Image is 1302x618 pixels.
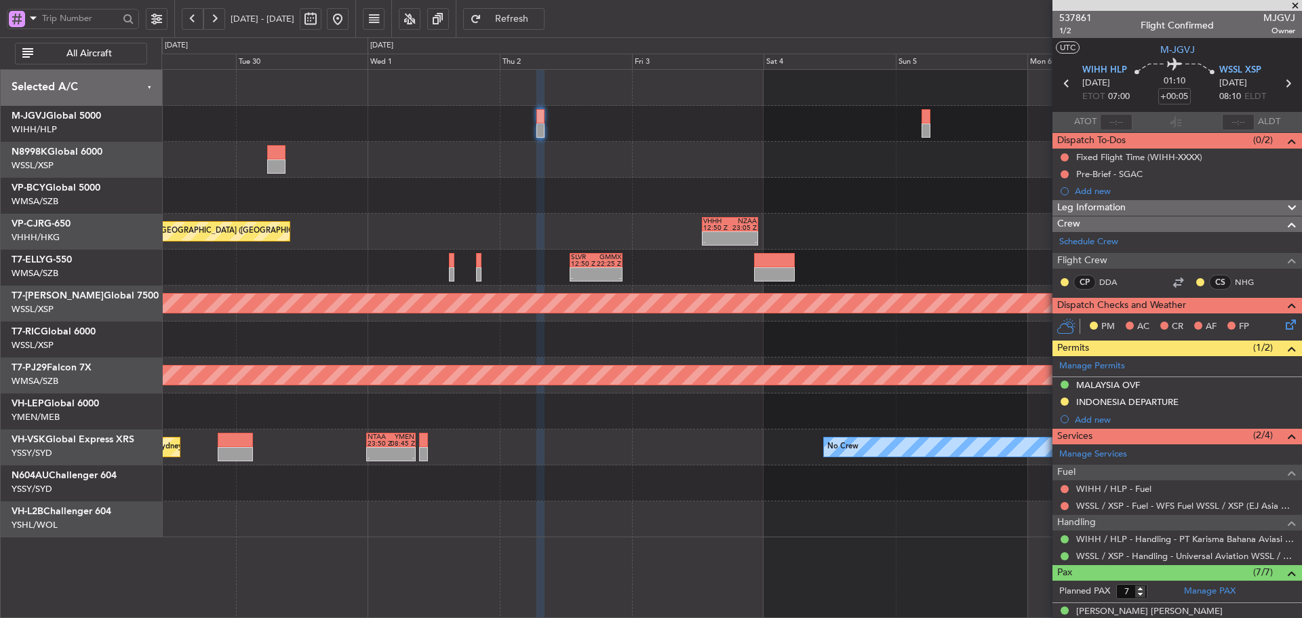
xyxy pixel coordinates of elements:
span: PM [1101,320,1115,334]
a: WMSA/SZB [12,267,58,279]
div: Mon 6 [1027,54,1160,70]
span: Owner [1263,25,1295,37]
div: SLVR [571,254,596,260]
a: Manage PAX [1184,585,1236,598]
span: ALDT [1258,115,1280,129]
div: Fri 3 [632,54,764,70]
div: CP [1073,275,1096,290]
div: - [391,455,414,461]
a: VH-L2BChallenger 604 [12,507,111,516]
a: Manage Permits [1059,360,1125,373]
span: ELDT [1244,90,1266,104]
a: YSSY/SYD [12,447,52,459]
span: (1/2) [1253,341,1273,355]
a: WSSL/XSP [12,303,54,315]
div: NTAA [368,433,391,440]
span: 07:00 [1108,90,1130,104]
span: T7-[PERSON_NAME] [12,291,104,301]
span: ATOT [1074,115,1097,129]
span: 01:10 [1164,75,1185,88]
a: WSSL/XSP [12,339,54,351]
div: 22:25 Z [596,260,621,267]
div: 23:05 Z [730,225,757,231]
span: ETOT [1082,90,1105,104]
div: - [703,239,730,246]
div: No Crew [827,437,859,457]
span: T7-RIC [12,327,41,336]
div: [DATE] [165,40,188,52]
span: [DATE] [1219,77,1247,90]
div: VHHH [703,218,730,225]
span: Crew [1057,216,1080,232]
div: - [571,275,596,282]
span: [DATE] [1082,77,1110,90]
a: WIHH / HLP - Fuel [1076,483,1151,495]
span: (7/7) [1253,565,1273,579]
a: VP-BCYGlobal 5000 [12,183,100,193]
label: Planned PAX [1059,585,1110,598]
span: Services [1057,429,1092,444]
span: AC [1137,320,1149,334]
span: Handling [1057,515,1096,530]
span: VH-L2B [12,507,43,516]
span: Permits [1057,341,1089,356]
a: T7-[PERSON_NAME]Global 7500 [12,291,159,301]
div: - [368,455,391,461]
input: Trip Number [42,8,119,28]
a: YSSY/SYD [12,483,52,495]
div: Pre-Brief - SGAC [1076,168,1143,180]
div: Add new [1075,185,1295,197]
span: FP [1239,320,1249,334]
span: (2/4) [1253,428,1273,442]
button: UTC [1056,41,1080,54]
a: WSSL/XSP [12,159,54,172]
div: NZAA [730,218,757,225]
span: AF [1206,320,1217,334]
a: Schedule Crew [1059,235,1118,249]
span: Pax [1057,565,1072,581]
div: Flight Confirmed [1141,18,1214,33]
div: 12:50 Z [703,225,730,231]
div: - [730,239,757,246]
span: Leg Information [1057,200,1126,216]
span: 1/2 [1059,25,1092,37]
div: Sun 5 [896,54,1028,70]
div: YMEN [391,433,414,440]
a: WIHH / HLP - Handling - PT Karisma Bahana Aviasi WIHH / HLP [1076,533,1295,545]
a: WSSL / XSP - Fuel - WFS Fuel WSSL / XSP (EJ Asia Only) [1076,500,1295,511]
span: VH-LEP [12,399,44,408]
div: Tue 30 [236,54,368,70]
span: (0/2) [1253,133,1273,147]
div: 23:50 Z [368,440,391,447]
a: T7-RICGlobal 6000 [12,327,96,336]
span: N604AU [12,471,49,480]
span: Fuel [1057,465,1076,480]
div: Thu 2 [500,54,632,70]
a: WMSA/SZB [12,375,58,387]
a: YMEN/MEB [12,411,60,423]
div: Planned Maint [GEOGRAPHIC_DATA] ([GEOGRAPHIC_DATA] Intl) [107,221,334,242]
span: 537861 [1059,11,1092,25]
a: N604AUChallenger 604 [12,471,117,480]
a: WMSA/SZB [12,195,58,208]
a: VHHH/HKG [12,231,60,244]
span: Flight Crew [1057,253,1107,269]
span: WIHH HLP [1082,64,1127,77]
span: WSSL XSP [1219,64,1261,77]
span: VH-VSK [12,435,45,444]
a: T7-PJ29Falcon 7X [12,363,92,372]
div: GMMX [596,254,621,260]
div: - [596,275,621,282]
a: Manage Services [1059,448,1127,461]
input: --:-- [1100,114,1132,130]
div: MALAYSIA OVF [1076,379,1140,391]
span: [DATE] - [DATE] [231,13,294,25]
div: Mon 29 [104,54,236,70]
a: N8998KGlobal 6000 [12,147,102,157]
a: WSSL / XSP - Handling - Universal Aviation WSSL / XSP [1076,550,1295,562]
span: Refresh [484,14,540,24]
span: T7-ELLY [12,255,45,265]
span: Dispatch To-Dos [1057,133,1126,149]
div: CS [1209,275,1231,290]
span: VP-BCY [12,183,45,193]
